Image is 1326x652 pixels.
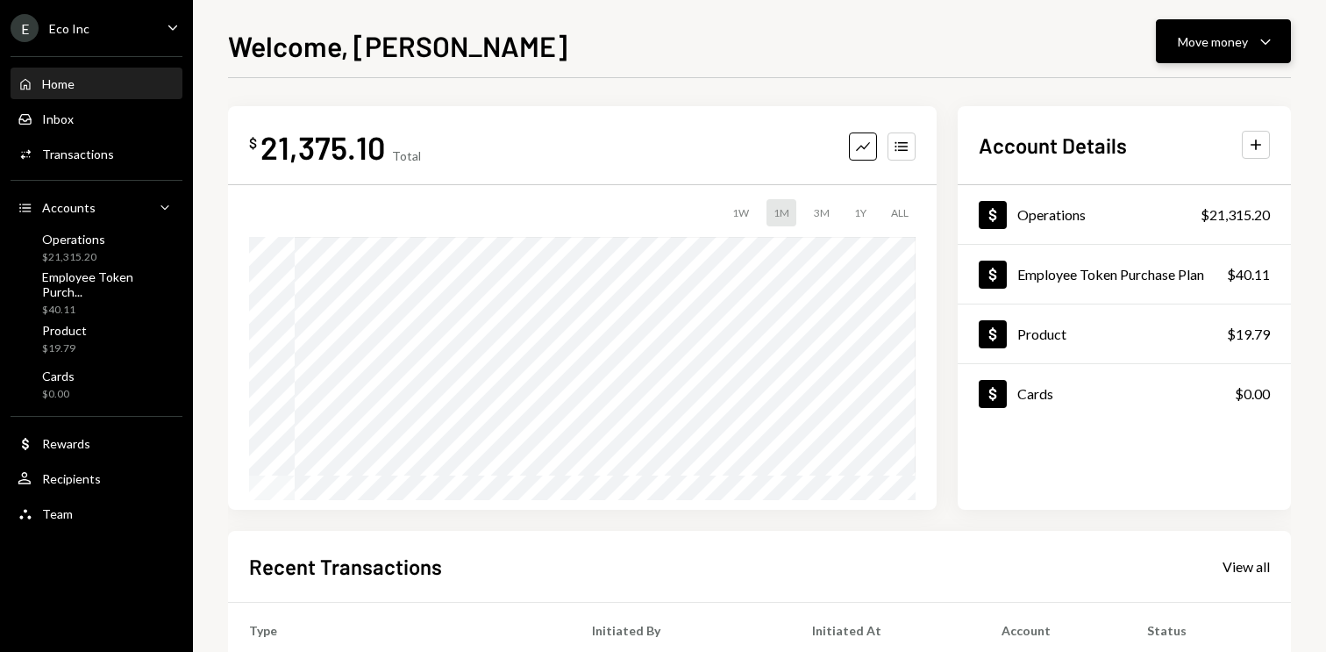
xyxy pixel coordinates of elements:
[11,103,182,134] a: Inbox
[1223,556,1270,576] a: View all
[42,341,87,356] div: $19.79
[228,28,567,63] h1: Welcome, [PERSON_NAME]
[11,191,182,223] a: Accounts
[1017,266,1204,283] div: Employee Token Purchase Plan
[1201,204,1270,226] div: $21,315.20
[42,369,75,383] div: Cards
[958,185,1291,244] a: Operations$21,315.20
[11,318,182,360] a: Product$19.79
[1017,326,1066,342] div: Product
[11,138,182,169] a: Transactions
[11,226,182,269] a: Operations$21,315.20
[42,303,175,318] div: $40.11
[847,199,873,226] div: 1Y
[42,147,114,161] div: Transactions
[884,199,916,226] div: ALL
[1227,324,1270,345] div: $19.79
[11,462,182,494] a: Recipients
[958,245,1291,304] a: Employee Token Purchase Plan$40.11
[11,272,182,314] a: Employee Token Purch...$40.11
[1017,206,1086,223] div: Operations
[1017,385,1053,402] div: Cards
[249,134,257,152] div: $
[42,111,74,126] div: Inbox
[11,14,39,42] div: E
[42,250,105,265] div: $21,315.20
[807,199,837,226] div: 3M
[958,364,1291,423] a: Cards$0.00
[11,427,182,459] a: Rewards
[392,148,421,163] div: Total
[42,269,175,299] div: Employee Token Purch...
[42,506,73,521] div: Team
[11,498,182,529] a: Team
[42,200,96,215] div: Accounts
[766,199,796,226] div: 1M
[42,387,75,402] div: $0.00
[42,232,105,247] div: Operations
[42,471,101,486] div: Recipients
[979,131,1127,160] h2: Account Details
[725,199,756,226] div: 1W
[260,127,385,167] div: 21,375.10
[1223,558,1270,576] div: View all
[1227,264,1270,285] div: $40.11
[42,76,75,91] div: Home
[42,323,87,338] div: Product
[11,363,182,405] a: Cards$0.00
[49,21,89,36] div: Eco Inc
[1178,32,1248,51] div: Move money
[42,436,90,451] div: Rewards
[958,305,1291,363] a: Product$19.79
[1235,383,1270,405] div: $0.00
[249,552,442,581] h2: Recent Transactions
[1156,19,1291,63] button: Move money
[11,68,182,99] a: Home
